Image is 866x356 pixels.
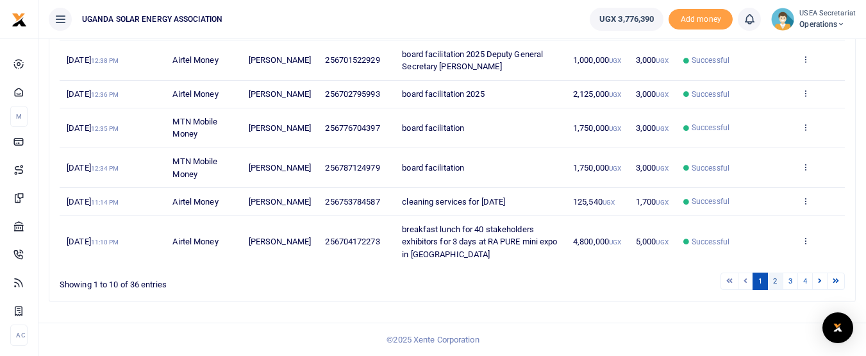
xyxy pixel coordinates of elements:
[573,163,621,173] span: 1,750,000
[172,237,218,246] span: Airtel Money
[67,123,119,133] span: [DATE]
[91,57,119,64] small: 12:38 PM
[609,125,621,132] small: UGX
[67,55,119,65] span: [DATE]
[91,91,119,98] small: 12:36 PM
[609,57,621,64] small: UGX
[325,237,379,246] span: 256704172273
[249,55,311,65] span: [PERSON_NAME]
[799,8,856,19] small: USEA Secretariat
[656,165,668,172] small: UGX
[822,312,853,343] div: Open Intercom Messenger
[797,273,813,290] a: 4
[692,196,729,207] span: Successful
[325,89,379,99] span: 256702795993
[669,9,733,30] span: Add money
[67,163,119,173] span: [DATE]
[590,8,663,31] a: UGX 3,776,390
[67,197,119,207] span: [DATE]
[771,8,856,31] a: profile-user USEA Secretariat Operations
[609,239,621,246] small: UGX
[402,225,557,259] span: breakfast lunch for 40 stakeholders exhibitors for 3 days at RA PURE mini expo in [GEOGRAPHIC_DATA]
[172,197,218,207] span: Airtel Money
[767,273,783,290] a: 2
[402,197,505,207] span: cleaning services for [DATE]
[10,106,28,127] li: M
[249,163,311,173] span: [PERSON_NAME]
[172,157,217,179] span: MTN Mobile Money
[12,14,27,24] a: logo-small logo-large logo-large
[599,13,654,26] span: UGX 3,776,390
[656,57,668,64] small: UGX
[10,325,28,346] li: Ac
[573,237,621,246] span: 4,800,000
[249,197,311,207] span: [PERSON_NAME]
[91,165,119,172] small: 12:34 PM
[172,117,217,139] span: MTN Mobile Money
[573,123,621,133] span: 1,750,000
[609,91,621,98] small: UGX
[692,55,729,66] span: Successful
[783,273,798,290] a: 3
[656,239,668,246] small: UGX
[771,8,794,31] img: profile-user
[249,89,311,99] span: [PERSON_NAME]
[692,162,729,174] span: Successful
[636,197,669,207] span: 1,700
[692,89,729,100] span: Successful
[799,19,856,30] span: Operations
[12,12,27,28] img: logo-small
[91,125,119,132] small: 12:35 PM
[172,55,218,65] span: Airtel Money
[402,123,464,133] span: board facilitation
[67,237,119,246] span: [DATE]
[325,123,379,133] span: 256776704397
[636,55,669,65] span: 3,000
[573,55,621,65] span: 1,000,000
[249,237,311,246] span: [PERSON_NAME]
[603,199,615,206] small: UGX
[585,8,669,31] li: Wallet ballance
[325,197,379,207] span: 256753784587
[91,239,119,246] small: 11:10 PM
[325,55,379,65] span: 256701522929
[656,199,668,206] small: UGX
[402,89,484,99] span: board facilitation 2025
[656,125,668,132] small: UGX
[753,273,768,290] a: 1
[692,122,729,133] span: Successful
[402,163,464,173] span: board facilitation
[573,197,615,207] span: 125,540
[573,89,621,99] span: 2,125,000
[609,165,621,172] small: UGX
[77,13,228,25] span: UGANDA SOLAR ENERGY ASSOCIATION
[325,163,379,173] span: 256787124979
[172,89,218,99] span: Airtel Money
[60,271,381,291] div: Showing 1 to 10 of 36 entries
[669,13,733,23] a: Add money
[636,89,669,99] span: 3,000
[636,123,669,133] span: 3,000
[91,199,119,206] small: 11:14 PM
[636,237,669,246] span: 5,000
[636,163,669,173] span: 3,000
[656,91,668,98] small: UGX
[67,89,119,99] span: [DATE]
[402,49,543,72] span: board facilitation 2025 Deputy General Secretary [PERSON_NAME]
[692,236,729,248] span: Successful
[669,9,733,30] li: Toup your wallet
[249,123,311,133] span: [PERSON_NAME]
